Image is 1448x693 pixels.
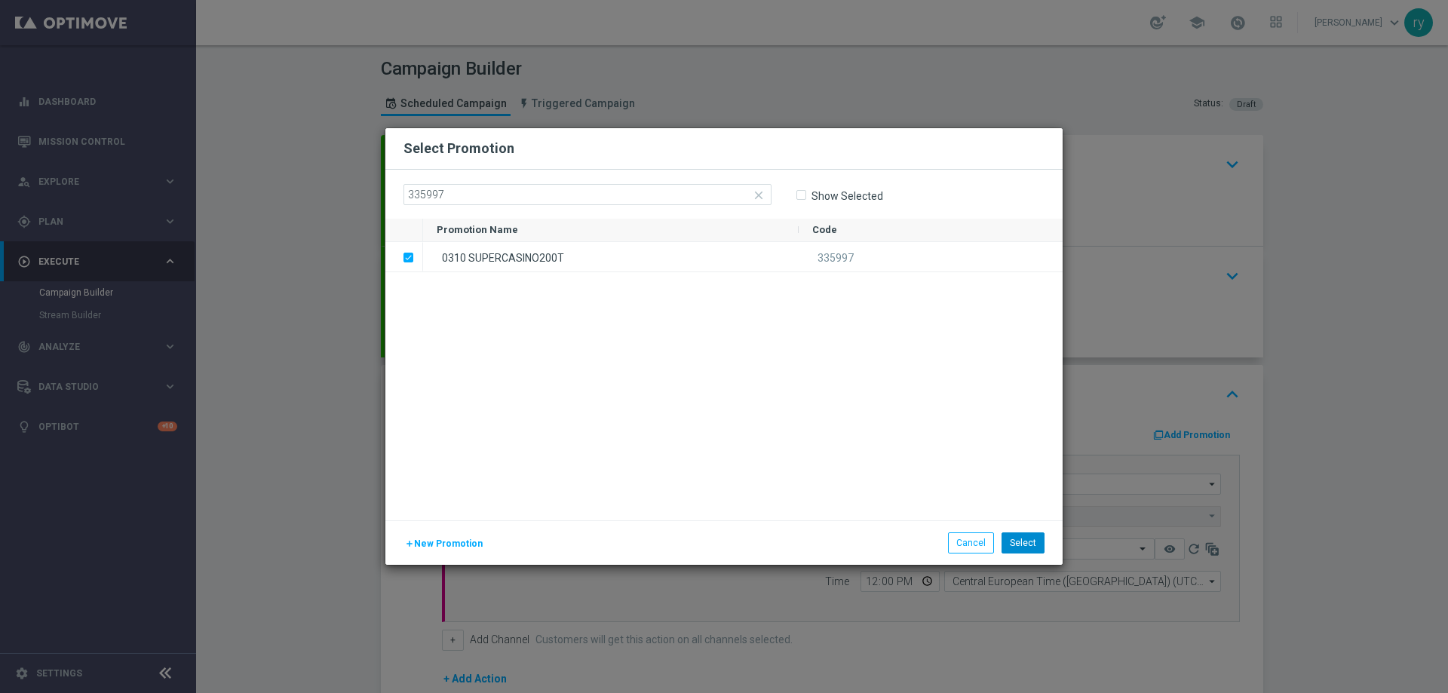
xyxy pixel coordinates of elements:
[423,242,1063,272] div: Press SPACE to deselect this row.
[403,184,772,205] input: Search by Promotion name or Promo code
[811,189,883,203] label: Show Selected
[414,538,483,549] span: New Promotion
[1002,532,1045,553] button: Select
[403,140,514,158] h2: Select Promotion
[437,224,518,235] span: Promotion Name
[818,252,854,264] span: 335997
[403,535,484,552] button: New Promotion
[752,189,765,202] i: close
[405,539,414,548] i: add
[948,532,994,553] button: Cancel
[423,242,799,271] div: 0310 SUPERCASINO200T
[385,242,423,272] div: Press SPACE to deselect this row.
[812,224,837,235] span: Code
